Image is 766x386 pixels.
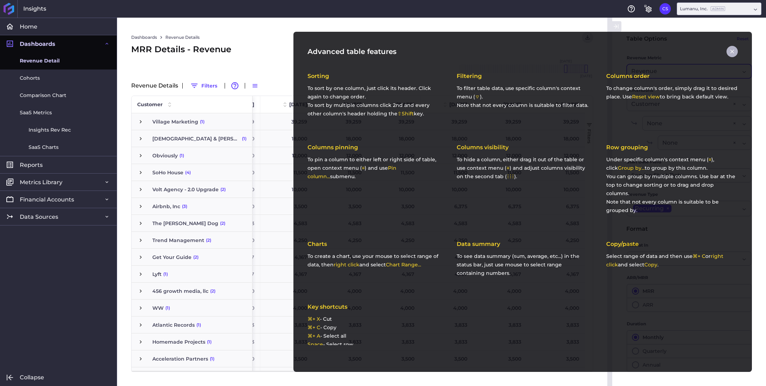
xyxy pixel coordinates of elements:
div: 11,500 [260,164,313,181]
span: Atlantic Records [152,317,195,333]
div: 12,000 [260,147,313,164]
span: Cohorts [20,74,40,82]
p: To see data summary (sum, average, etc...) in the status bar, just use mouse to select range cont... [457,252,588,277]
em: Space [308,341,323,348]
h1: Advanced table features [308,46,396,57]
p: To create a chart, use your mouse to select range of data, then and select [308,252,439,269]
div: Press SPACE to select this row. [132,198,253,215]
div: 39,259 [260,113,313,130]
div: Press SPACE to select this row. [132,316,253,333]
span: Acceleration Partners [152,351,208,367]
p: To pin a column to either left or right side of table, open context menu ( ) and use submenu. [308,155,439,181]
span: Reports [20,161,43,169]
p: To change column's order, simply drag it to desired place. Use to bring back default view. [606,84,738,101]
span: (1) [196,317,201,333]
span: 456 growth media, llc [152,283,208,299]
p: Select range of data and then use or and select . [606,252,738,269]
span: (3) [182,198,187,215]
h2: Columns visibility [457,144,588,151]
span: Dashboards [20,40,55,48]
h2: Sorting [308,73,439,80]
div: Press SPACE to select this row. [132,215,253,232]
div: Press SPACE to select this row. [132,333,253,350]
em: ≡ [362,165,365,171]
span: WW [152,300,164,316]
div: Press SPACE to select this row. [132,367,253,384]
span: Home [20,23,37,30]
p: Under specific column's context menu ( ), click to group by this column. [606,155,738,172]
span: Influenceable [152,368,188,384]
div: 3,500 [260,350,313,367]
span: (2) [193,249,199,265]
p: You can group by multiple columns. Use bar at the top to change sorting or to drag and drop columns. [606,172,738,198]
span: Insights Rev Rec [29,126,71,134]
p: Note that not every column is suitable to be grouped by. [606,198,738,215]
div: 4,583 [260,215,313,231]
span: (1) [242,131,247,147]
div: 4,000 [260,283,313,299]
ins: Admin [711,6,725,11]
span: [DATE] [289,101,307,108]
em: ⌘ + A [308,333,320,339]
span: (1) [163,266,168,282]
h2: Key shortcuts [308,303,439,310]
em: ⌘ + C [308,324,320,331]
div: 3,500 [260,198,313,215]
p: Note that not every column is suitable to filter data. [457,101,588,109]
div: MRR Details - Revenue [131,43,593,56]
div: Press SPACE to select this row. [132,300,253,316]
span: (2) [190,368,195,384]
p: To sort by multiple columns click 2nd and every other column's header holding the key. [308,101,439,118]
span: Revenue Detail [20,57,60,65]
span: (2) [220,181,226,198]
span: Village Marketing [152,114,198,130]
span: (2) [206,232,211,248]
div: 3,833 [260,333,313,350]
div: 4,167 [260,249,313,265]
span: (1) [210,351,214,367]
span: (2) [210,283,215,299]
h2: Columns order [606,73,738,80]
span: Metrics Library [20,179,62,186]
span: (4) [185,164,191,181]
span: Lyft [152,266,162,282]
span: (1) [207,334,212,350]
div: Press SPACE to select this row. [132,113,253,130]
div: Press SPACE to select this row. [132,350,253,367]
div: Press SPACE to select this row. [132,232,253,249]
div: 3,833 [260,316,313,333]
button: User Menu [659,3,671,14]
div: 4,250 [260,232,313,248]
button: Filters [187,80,220,91]
span: SaaS Charts [29,144,59,151]
span: (1) [200,114,205,130]
p: - Select row [308,340,439,349]
p: - Copy [308,323,439,332]
em: ⌘ + X [308,316,320,322]
span: SaaS Metrics [20,109,52,116]
button: Help [626,3,637,14]
a: Dashboards [131,34,157,41]
span: Trend Management [152,232,204,248]
p: To sort by one column, just click its header. Click again to change order. [308,84,439,101]
h2: Row grouping [606,144,738,151]
div: 10,000 [260,181,313,198]
span: The [PERSON_NAME] Dog [152,215,218,231]
p: To hide a column, either drag it out of the table or use context menu ( ) and adjust columns visi... [457,155,588,181]
div: 4,167 [260,266,313,282]
span: Get Your Guide [152,249,191,265]
em: ⇧ Shift [397,110,414,117]
p: - Select all [308,332,439,340]
span: Financial Accounts [20,196,74,203]
span: Homemade Projects [152,334,205,350]
p: - Cut [308,315,439,323]
em: right click [334,261,359,268]
span: Collapse [20,374,44,381]
p: To filter table data, use specific column's context menu ( ). [457,84,588,101]
span: Airbnb, Inc [152,198,180,215]
span: (2) [220,215,225,231]
h2: Filtering [457,73,588,80]
span: SoHo House [152,164,183,181]
div: Press SPACE to select this row. [132,147,253,164]
a: Revenue Details [165,34,200,41]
